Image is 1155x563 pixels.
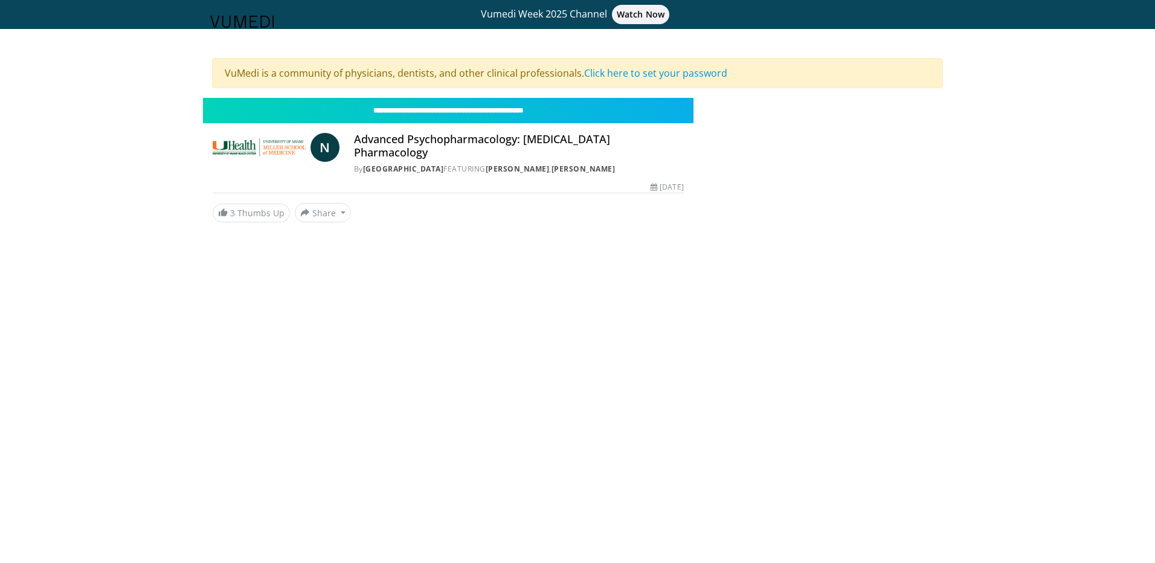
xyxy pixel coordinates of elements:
[310,133,339,162] a: N
[213,204,290,222] a: 3 Thumbs Up
[363,164,444,174] a: [GEOGRAPHIC_DATA]
[230,207,235,219] span: 3
[651,182,683,193] div: [DATE]
[486,164,550,174] a: [PERSON_NAME]
[354,133,684,159] h4: Advanced Psychopharmacology: [MEDICAL_DATA] Pharmacology
[210,16,274,28] img: VuMedi Logo
[213,133,306,162] img: University of Miami
[354,164,684,175] div: By FEATURING ,
[552,164,616,174] a: [PERSON_NAME]
[212,58,943,88] div: VuMedi is a community of physicians, dentists, and other clinical professionals.
[295,203,351,222] button: Share
[584,66,727,80] a: Click here to set your password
